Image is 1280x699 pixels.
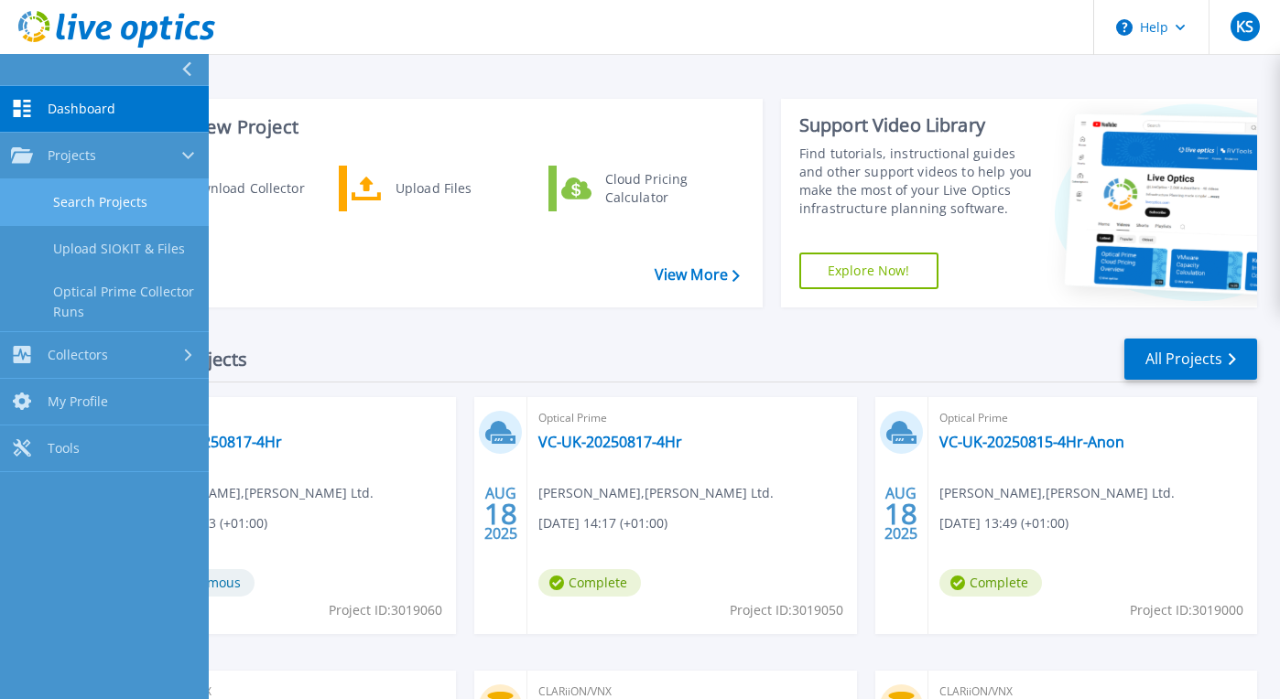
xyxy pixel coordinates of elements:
a: VC-UK-20250817-4Hr [538,433,682,451]
h3: Start a New Project [130,117,739,137]
a: VC-UK-20250815-4Hr-Anon [939,433,1124,451]
span: Complete [538,569,641,597]
a: Explore Now! [799,253,938,289]
div: AUG 2025 [483,480,518,547]
a: Cloud Pricing Calculator [548,166,736,211]
div: Cloud Pricing Calculator [596,170,732,207]
div: AUG 2025 [884,480,918,547]
span: Project ID: 3019000 [1130,600,1243,620]
span: [PERSON_NAME] , [PERSON_NAME] Ltd. [538,483,774,503]
a: Upload Files [339,166,526,211]
span: 18 [484,506,517,522]
span: My Profile [48,393,108,410]
span: KS [1236,19,1253,34]
div: Upload Files [386,170,522,207]
span: 18 [884,506,917,522]
span: [DATE] 13:49 (+01:00) [939,513,1068,533]
span: Projects [48,147,96,164]
span: Optical Prime [538,408,845,428]
div: Download Collector [174,170,312,207]
span: Optical Prime [138,408,445,428]
span: Project ID: 3019050 [730,600,843,620]
span: [PERSON_NAME] , [PERSON_NAME] Ltd. [939,483,1175,503]
a: Download Collector [129,166,317,211]
div: Support Video Library [799,113,1036,137]
span: Project ID: 3019060 [329,600,442,620]
a: View More [655,266,740,284]
span: Dashboard [48,101,115,117]
span: Complete [939,569,1042,597]
span: [PERSON_NAME] , [PERSON_NAME] Ltd. [138,483,374,503]
a: All Projects [1124,339,1257,380]
span: Optical Prime [939,408,1246,428]
a: VC-UK-20250817-4Hr [138,433,282,451]
span: Tools [48,440,80,457]
span: [DATE] 14:17 (+01:00) [538,513,667,533]
div: Find tutorials, instructional guides and other support videos to help you make the most of your L... [799,145,1036,218]
span: Collectors [48,347,108,363]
